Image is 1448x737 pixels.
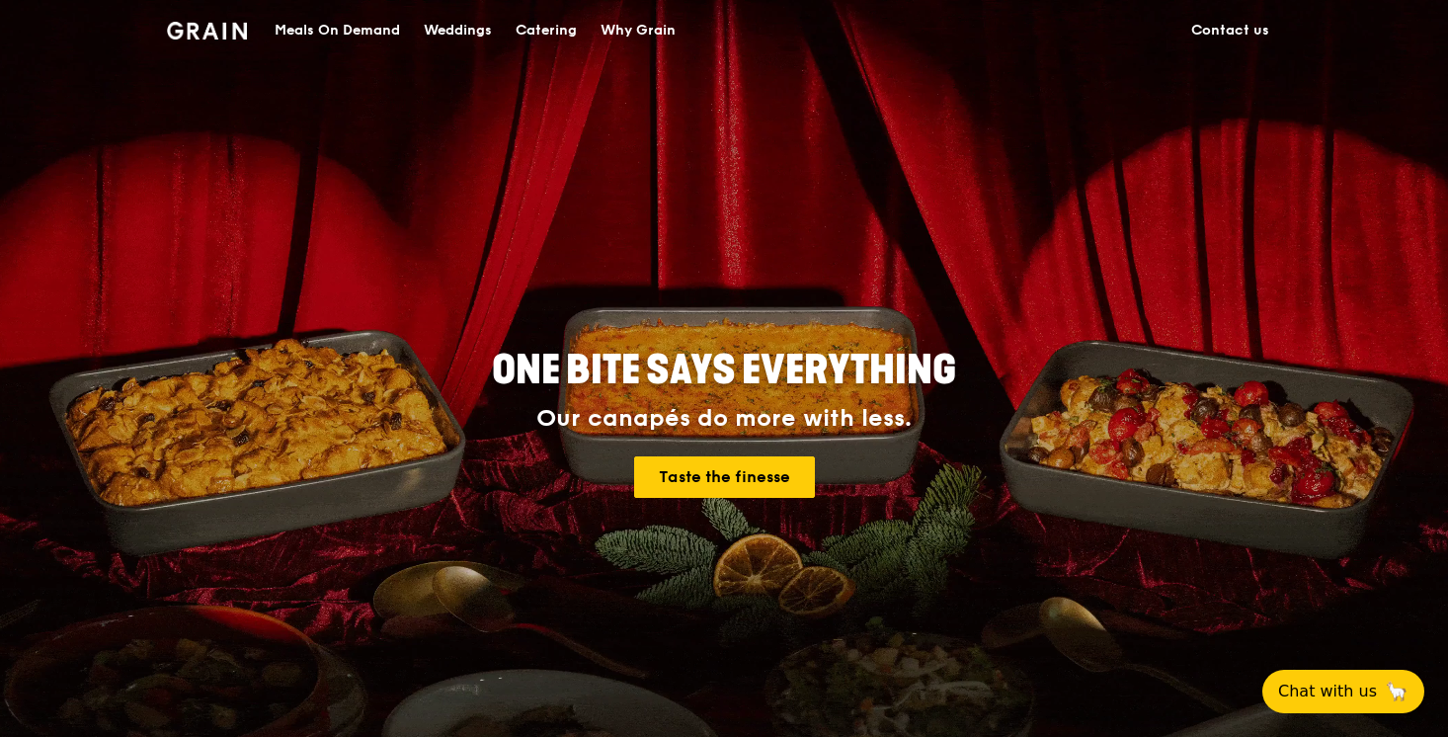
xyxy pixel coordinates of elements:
div: Our canapés do more with less. [368,405,1080,433]
span: ONE BITE SAYS EVERYTHING [492,347,956,394]
a: Why Grain [589,1,687,60]
button: Chat with us🦙 [1262,670,1424,713]
div: Why Grain [601,1,676,60]
span: 🦙 [1385,680,1408,703]
a: Weddings [412,1,504,60]
img: Grain [167,22,247,40]
a: Contact us [1179,1,1281,60]
a: Catering [504,1,589,60]
div: Catering [516,1,577,60]
div: Weddings [424,1,492,60]
div: Meals On Demand [275,1,400,60]
a: Taste the finesse [634,456,815,498]
span: Chat with us [1278,680,1377,703]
